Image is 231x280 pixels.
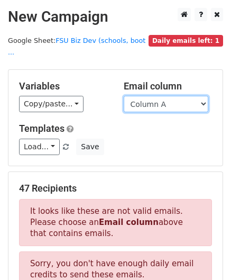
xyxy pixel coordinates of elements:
[19,183,212,194] h5: 47 Recipients
[19,199,212,246] p: It looks like these are not valid emails. Please choose an above that contains emails.
[19,139,60,155] a: Load...
[8,37,145,57] a: FSU Biz Dev (schools, boot ...
[124,80,212,92] h5: Email column
[19,123,64,134] a: Templates
[99,218,159,227] strong: Email column
[19,96,84,112] a: Copy/paste...
[76,139,104,155] button: Save
[149,37,223,44] a: Daily emails left: 1
[8,37,145,57] small: Google Sheet:
[178,229,231,280] iframe: Chat Widget
[149,35,223,47] span: Daily emails left: 1
[8,8,223,26] h2: New Campaign
[19,80,108,92] h5: Variables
